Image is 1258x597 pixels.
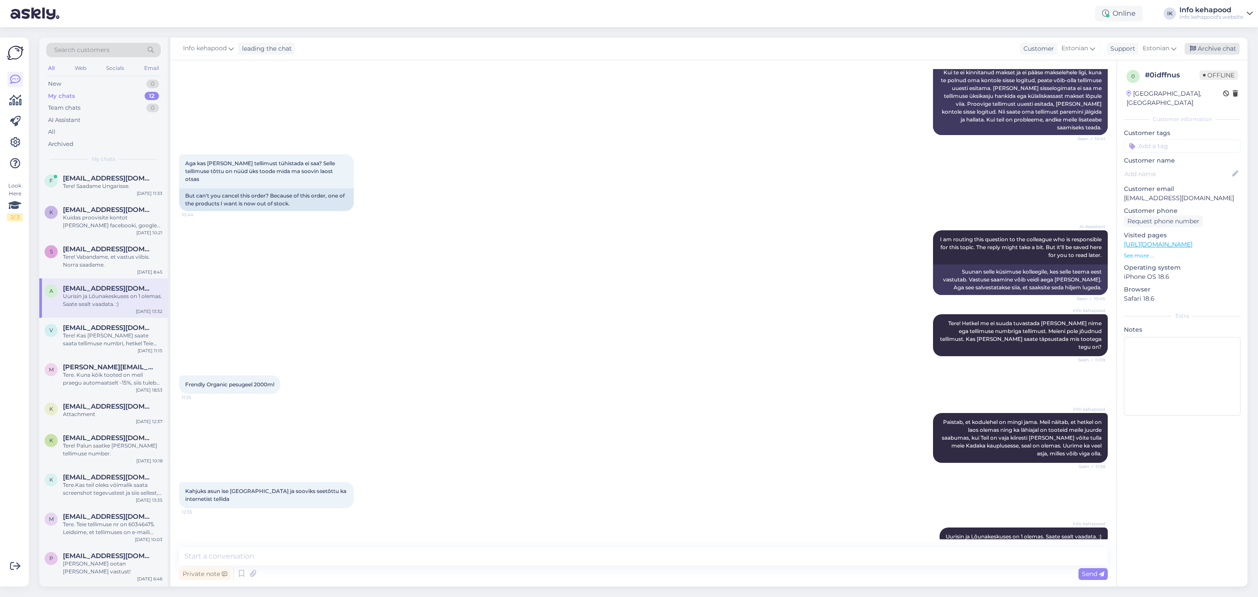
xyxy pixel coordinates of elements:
div: [DATE] 13:35 [136,497,162,503]
div: Archived [48,140,73,149]
div: Suunan selle küsimuse kolleegile, kes selle teema eest vastutab. Vastuse saamine võib veidi aega ... [933,264,1108,295]
span: Send [1082,570,1104,578]
span: My chats [92,155,115,163]
div: All [48,128,55,136]
input: Add name [1124,169,1230,179]
span: 10:44 [182,212,214,218]
span: andraroosipold@gmail.com [63,285,154,292]
div: Socials [104,62,126,74]
div: Tere. Teie tellimuse nr on 60346475. Leidsime, et tellimuses on e-maili aadressis viga sees, seet... [63,521,162,536]
img: Askly Logo [7,45,24,61]
span: Frendly Organic pesugeel 2000ml [185,381,274,388]
p: Customer phone [1124,206,1241,215]
div: Tere.Kas teil oleks võimalik saata screenshot tegevustest ja siis sellest, et ostukorv tühi? Ühes... [63,481,162,497]
div: Tere! Palun saatke [PERSON_NAME] tellimuse number. [63,442,162,458]
input: Add a tag [1124,139,1241,153]
div: Customer information [1124,115,1241,123]
div: Info kehapood [1179,7,1243,14]
span: 0 [1131,73,1135,80]
div: Web [73,62,88,74]
span: sirlipolts@gmail.com [63,245,154,253]
div: Info kehapood's website [1179,14,1243,21]
div: Support [1107,44,1135,53]
span: v [49,327,53,333]
span: Info kehapood [1072,406,1105,413]
div: [PERSON_NAME] ootan [PERSON_NAME] vastust! [63,560,162,576]
span: p [49,555,53,562]
div: All [46,62,56,74]
span: fobetty@gmail.com [63,174,154,182]
p: Visited pages [1124,231,1241,240]
div: Kui te ei kinnitanud makset ja ei pääse makselehele ligi, kuna te polnud oma kontole sisse logitu... [933,65,1108,135]
div: 2 / 3 [7,213,23,221]
span: Kahjuks asun ise [GEOGRAPHIC_DATA] ja sooviks seetõttu ka internetist tellida [185,488,348,502]
div: New [48,80,61,88]
div: [DATE] 6:46 [137,576,162,582]
p: Operating system [1124,263,1241,272]
span: Seen ✓ 10:45 [1072,295,1105,302]
div: [DATE] 10:03 [135,536,162,543]
p: Safari 18.6 [1124,294,1241,303]
span: Info kehapood [1072,307,1105,314]
div: # 0idffnus [1145,70,1199,80]
p: Customer email [1124,184,1241,194]
a: [URL][DOMAIN_NAME] [1124,240,1192,248]
span: klenja.tiitsar@gmail.com [63,403,154,410]
span: marjamaa.michel@gmail.com [63,363,154,371]
span: katlinlindmae@gmail.com [63,473,154,481]
div: [GEOGRAPHIC_DATA], [GEOGRAPHIC_DATA] [1127,89,1223,108]
div: AI Assistant [48,116,80,125]
div: Request phone number [1124,215,1203,227]
span: s [50,248,53,255]
div: Attachment [63,410,162,418]
div: Team chats [48,104,80,112]
span: Seen ✓ 10:41 [1072,135,1105,142]
span: Info kehapood [183,44,227,53]
div: [DATE] 8:45 [137,269,162,275]
div: Private note [179,568,231,580]
div: Tere! Saadame Ungarisse. [63,182,162,190]
div: Kuidas proovisite kontot [PERSON_NAME] facebooki, google või emailiga? [63,214,162,229]
span: m [49,366,54,373]
div: IK [1164,7,1176,20]
span: k [49,209,53,215]
span: Seen ✓ 11:09 [1072,357,1105,363]
span: Seen ✓ 11:58 [1072,463,1105,470]
div: 0 [146,104,159,112]
div: leading the chat [238,44,292,53]
span: a [49,288,53,294]
span: Tere! Hetkel me ei suuda tuvastada [PERSON_NAME] nime ega tellimuse numbriga tellimust. Meieni po... [940,320,1103,350]
a: Info kehapoodInfo kehapood's website [1179,7,1253,21]
p: [EMAIL_ADDRESS][DOMAIN_NAME] [1124,194,1241,203]
div: Tere! Vabandame, et vastus viibis. Norra saadame. [63,253,162,269]
span: m [49,516,54,522]
p: Notes [1124,325,1241,334]
div: Extra [1124,312,1241,320]
span: pliksplaks73@hotmail.com [63,552,154,560]
div: Customer [1020,44,1054,53]
div: [DATE] 12:37 [136,418,162,425]
div: Archive chat [1185,43,1240,55]
div: [DATE] 11:33 [137,190,162,197]
p: See more ... [1124,252,1241,260]
span: Paistab, et kodulehel on mingi jama. Meil näitab, et hetkel on laos olemas ning ka lähiajal on to... [942,419,1103,457]
span: k [49,437,53,444]
span: Aga kas [PERSON_NAME] tellimust tühistada ei saa? Selle tellimuse tõttu on nüüd üks toode mida ma... [185,160,336,182]
span: k [49,406,53,412]
span: 11:35 [182,394,214,401]
div: My chats [48,92,75,101]
div: But can't you cancel this order? Because of this order, one of the products I want is now out of ... [179,188,354,211]
span: Search customers [54,45,110,55]
div: [DATE] 10:21 [136,229,162,236]
div: [DATE] 10:18 [136,458,162,464]
span: k [49,476,53,483]
div: 0 [146,80,159,88]
div: 12 [145,92,159,101]
span: ksaarkopli@gmail.com [63,434,154,442]
p: Customer name [1124,156,1241,165]
span: modernneklassika@gmail.com [63,513,154,521]
div: [DATE] 18:53 [136,387,162,393]
span: kristel.kiholane@mail.ee [63,206,154,214]
span: Estonian [1061,44,1088,53]
span: Info kehapood [1072,521,1105,527]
